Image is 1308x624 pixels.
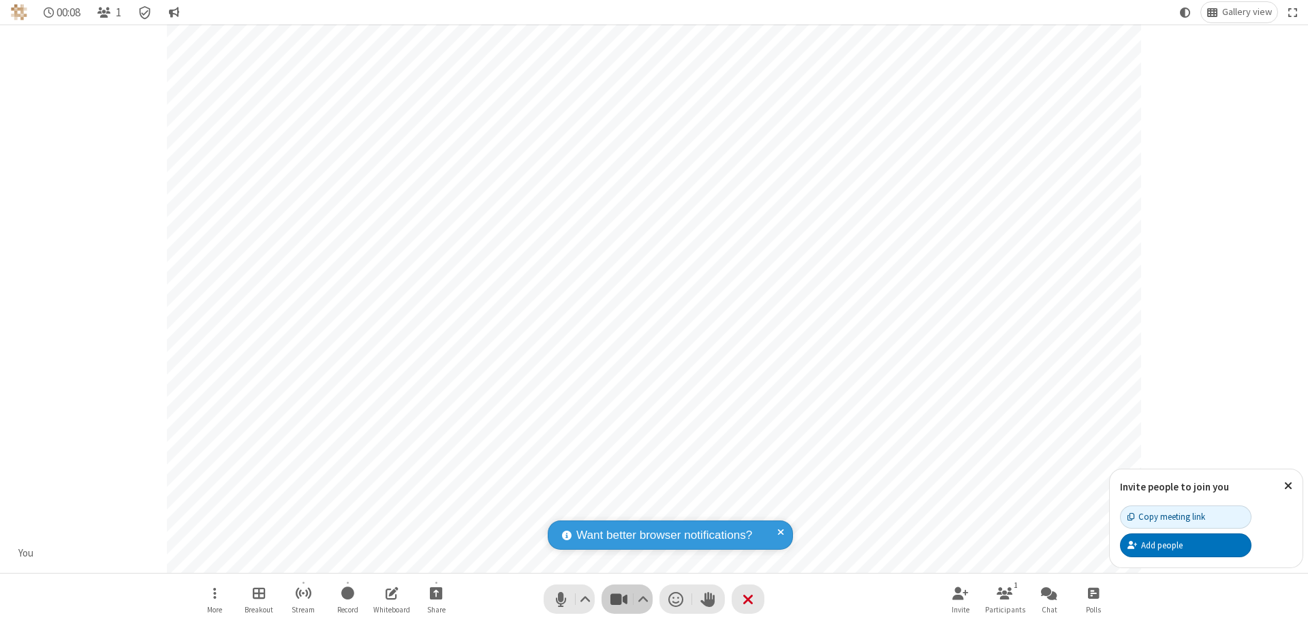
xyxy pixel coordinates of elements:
[1283,2,1303,22] button: Fullscreen
[659,584,692,614] button: Send a reaction
[940,580,981,619] button: Invite participants (⌘+Shift+I)
[576,527,752,544] span: Want better browser notifications?
[1086,606,1101,614] span: Polls
[163,2,185,22] button: Conversation
[1174,2,1196,22] button: Using system theme
[1073,580,1114,619] button: Open poll
[283,580,324,619] button: Start streaming
[634,584,653,614] button: Video setting
[38,2,87,22] div: Timer
[1120,505,1251,529] button: Copy meeting link
[91,2,127,22] button: Open participant list
[371,580,412,619] button: Open shared whiteboard
[1201,2,1277,22] button: Change layout
[337,606,358,614] span: Record
[238,580,279,619] button: Manage Breakout Rooms
[207,606,222,614] span: More
[1120,533,1251,557] button: Add people
[1222,7,1272,18] span: Gallery view
[427,606,446,614] span: Share
[327,580,368,619] button: Start recording
[57,6,80,19] span: 00:08
[292,606,315,614] span: Stream
[1042,606,1057,614] span: Chat
[116,6,121,19] span: 1
[14,546,39,561] div: You
[416,580,456,619] button: Start sharing
[11,4,27,20] img: QA Selenium DO NOT DELETE OR CHANGE
[1274,469,1303,503] button: Close popover
[1120,480,1229,493] label: Invite people to join you
[1010,579,1022,591] div: 1
[132,2,158,22] div: Meeting details Encryption enabled
[984,580,1025,619] button: Open participant list
[544,584,595,614] button: Mute (⌘+Shift+A)
[245,606,273,614] span: Breakout
[952,606,969,614] span: Invite
[194,580,235,619] button: Open menu
[732,584,764,614] button: End or leave meeting
[576,584,595,614] button: Audio settings
[985,606,1025,614] span: Participants
[373,606,410,614] span: Whiteboard
[1127,510,1205,523] div: Copy meeting link
[692,584,725,614] button: Raise hand
[1029,580,1070,619] button: Open chat
[602,584,653,614] button: Stop video (⌘+Shift+V)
